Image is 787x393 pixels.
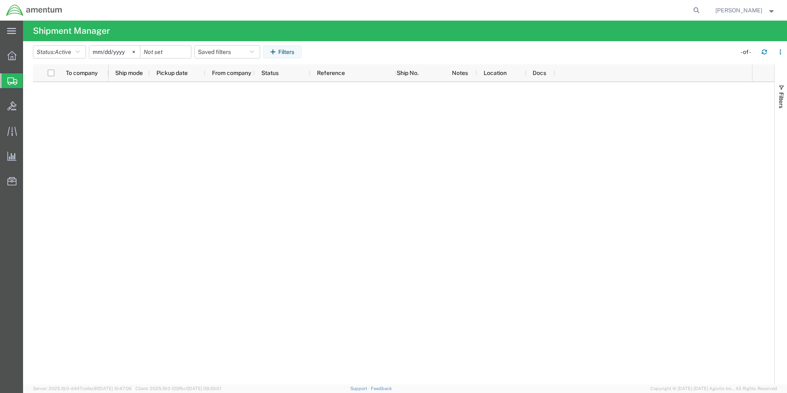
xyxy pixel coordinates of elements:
[33,21,110,41] h4: Shipment Manager
[317,70,345,76] span: Reference
[140,46,191,58] input: Not set
[715,5,776,15] button: [PERSON_NAME]
[484,70,507,76] span: Location
[452,70,468,76] span: Notes
[533,70,546,76] span: Docs
[650,385,777,392] span: Copyright © [DATE]-[DATE] Agistix Inc., All Rights Reserved
[66,70,98,76] span: To company
[33,386,132,391] span: Server: 2025.19.0-d447cefac8f
[156,70,188,76] span: Pickup date
[778,92,785,108] span: Filters
[263,45,302,58] button: Filters
[261,70,279,76] span: Status
[350,386,371,391] a: Support
[6,4,63,16] img: logo
[55,49,71,55] span: Active
[89,46,140,58] input: Not set
[212,70,251,76] span: From company
[33,45,86,58] button: Status:Active
[135,386,221,391] span: Client: 2025.19.0-129fbcf
[98,386,132,391] span: [DATE] 10:47:06
[115,70,143,76] span: Ship mode
[188,386,221,391] span: [DATE] 09:39:01
[397,70,419,76] span: Ship No.
[194,45,260,58] button: Saved filters
[715,6,762,15] span: Joel Salinas
[371,386,392,391] a: Feedback
[740,48,755,56] div: - of -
